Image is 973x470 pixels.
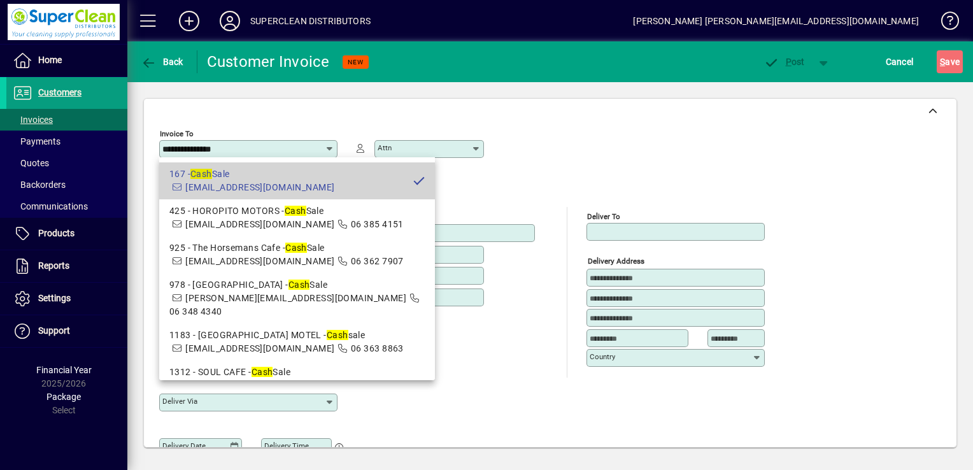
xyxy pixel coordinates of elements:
[886,52,914,72] span: Cancel
[932,3,957,44] a: Knowledge Base
[940,57,945,67] span: S
[138,50,187,73] button: Back
[162,397,197,406] mat-label: Deliver via
[38,87,82,97] span: Customers
[6,283,127,315] a: Settings
[6,109,127,131] a: Invoices
[264,441,309,450] mat-label: Delivery time
[6,174,127,196] a: Backorders
[6,152,127,174] a: Quotes
[6,218,127,250] a: Products
[38,228,75,238] span: Products
[6,315,127,347] a: Support
[13,115,53,125] span: Invoices
[320,203,341,223] button: Copy to Delivery address
[13,180,66,190] span: Backorders
[940,52,960,72] span: ave
[207,52,330,72] div: Customer Invoice
[378,143,392,152] mat-label: Attn
[38,325,70,336] span: Support
[13,158,49,168] span: Quotes
[6,45,127,76] a: Home
[348,58,364,66] span: NEW
[757,50,811,73] button: Post
[38,293,71,303] span: Settings
[38,260,69,271] span: Reports
[633,11,919,31] div: [PERSON_NAME] [PERSON_NAME][EMAIL_ADDRESS][DOMAIN_NAME]
[378,249,400,258] mat-label: Mobile
[13,136,60,146] span: Payments
[210,10,250,32] button: Profile
[6,196,127,217] a: Communications
[590,352,615,361] mat-label: Country
[378,270,398,279] mat-label: Phone
[6,250,127,282] a: Reports
[162,308,188,317] mat-label: Country
[378,227,396,236] mat-label: Email
[169,10,210,32] button: Add
[6,131,127,152] a: Payments
[141,57,183,67] span: Back
[250,11,371,31] div: SUPERCLEAN DISTRIBUTORS
[162,441,206,450] mat-label: Delivery date
[13,201,88,211] span: Communications
[46,392,81,402] span: Package
[160,129,194,138] mat-label: Invoice To
[763,57,805,67] span: ost
[127,50,197,73] app-page-header-button: Back
[937,50,963,73] button: Save
[38,55,62,65] span: Home
[36,365,92,375] span: Financial Year
[786,57,792,67] span: P
[883,50,917,73] button: Cancel
[587,212,620,221] mat-label: Deliver To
